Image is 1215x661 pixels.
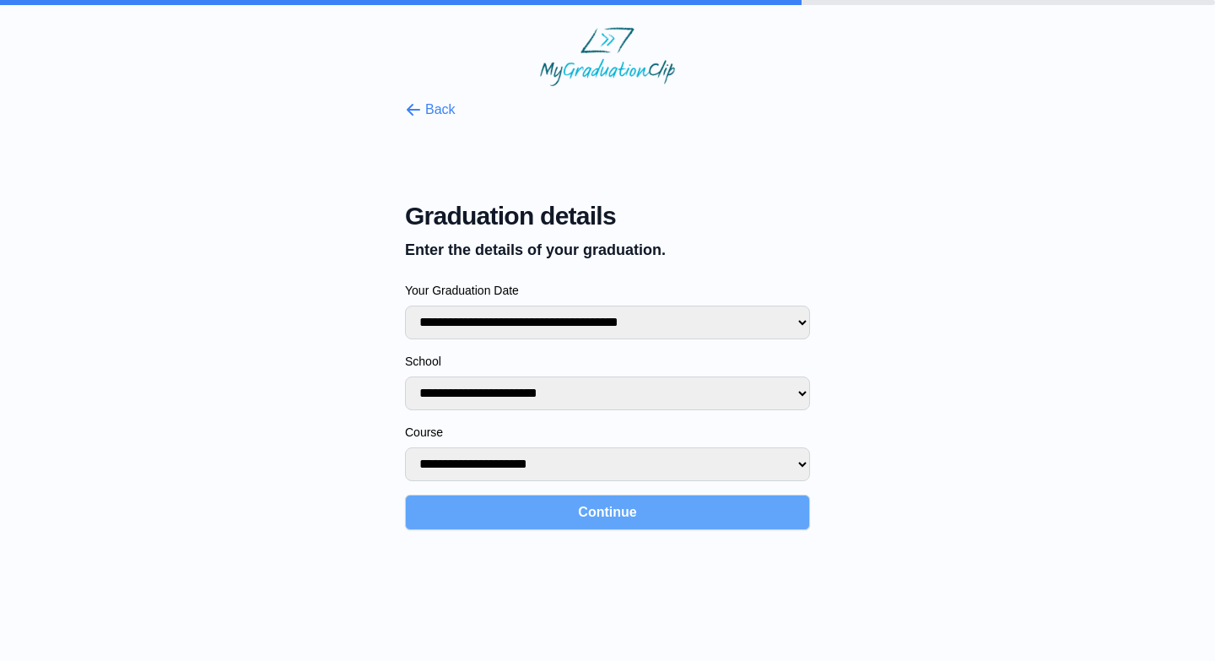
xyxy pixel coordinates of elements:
img: MyGraduationClip [540,27,675,86]
p: Enter the details of your graduation. [405,238,810,262]
span: Graduation details [405,201,810,231]
button: Continue [405,495,810,530]
button: Back [405,100,456,120]
label: School [405,353,810,370]
label: Course [405,424,810,441]
label: Your Graduation Date [405,282,810,299]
